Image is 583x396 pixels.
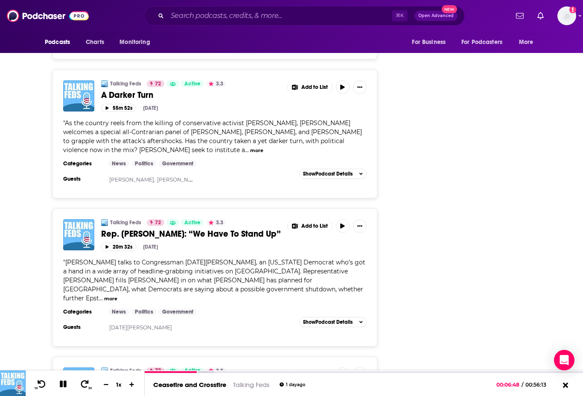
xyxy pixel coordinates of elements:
a: [DATE][PERSON_NAME] [109,324,172,331]
div: [DATE] [143,105,158,111]
a: Government [159,308,197,315]
span: Add to List [301,84,328,91]
button: 10 [33,379,49,390]
button: Show More Button [353,367,367,381]
a: Government [159,160,197,167]
a: 72 [147,219,164,226]
svg: Add a profile image [569,6,576,13]
span: 10 [35,387,38,390]
a: Talking Feds [110,80,141,87]
span: Add to List [301,223,328,229]
a: [PERSON_NAME], [157,176,203,183]
a: Active [181,367,204,374]
a: 72 [147,80,164,87]
a: Charts [80,34,109,50]
button: 55m 52s [101,104,136,112]
button: more [250,147,263,154]
a: A Darker Turn [101,90,281,100]
span: Active [184,80,201,88]
span: Monitoring [120,36,150,48]
a: News [108,308,129,315]
input: Search podcasts, credits, & more... [167,9,392,23]
span: " [63,258,365,302]
span: ... [245,146,249,154]
img: Talking Feds [101,219,108,226]
a: Talking Feds [101,367,108,374]
span: Charts [86,36,104,48]
button: Show More Button [288,367,332,381]
button: 3.3 [206,80,226,87]
button: Show profile menu [557,6,576,25]
img: Talking Feds [101,80,108,87]
a: Rep. [PERSON_NAME]: “We Have To Stand Up” [101,229,281,239]
button: 30 [77,379,93,390]
button: 3.3 [206,367,226,374]
button: Show More Button [288,80,332,94]
span: 00:56:13 [523,381,555,388]
h3: Categories [63,160,102,167]
button: open menu [114,34,161,50]
button: ShowPodcast Details [299,169,367,179]
button: open menu [513,34,544,50]
button: Open AdvancedNew [414,11,458,21]
a: Show notifications dropdown [513,9,527,23]
span: Logged in as ASabine [557,6,576,25]
div: Open Intercom Messenger [554,350,574,370]
a: Politics [131,308,157,315]
div: 1 x [112,381,126,388]
div: 1 day ago [280,382,305,387]
img: Rep. Krishnamoorthi: “We Have To Stand Up” [63,219,94,250]
a: [PERSON_NAME], [109,176,155,183]
button: ShowPodcast Details [299,317,367,327]
span: " [63,119,362,154]
button: 20m 32s [101,243,136,251]
span: For Business [412,36,446,48]
img: User Profile [557,6,576,25]
button: Show More Button [353,80,367,94]
span: Podcasts [45,36,70,48]
span: 72 [155,219,161,227]
button: open menu [406,34,456,50]
span: Open Advanced [418,14,454,18]
span: 72 [155,80,161,88]
a: 72 [147,367,164,374]
span: A Darker Turn [101,90,153,100]
span: Show Podcast Details [303,171,353,177]
a: Active [181,80,204,87]
button: open menu [456,34,515,50]
a: Talking Feds [110,219,141,226]
span: Show Podcast Details [303,319,353,325]
span: For Podcasters [461,36,502,48]
a: Politics [131,160,157,167]
a: Active [181,219,204,226]
span: Active [184,219,201,227]
img: Podchaser - Follow, Share and Rate Podcasts [7,8,89,24]
button: more [104,295,117,302]
a: Show notifications dropdown [534,9,547,23]
a: Talking Feds [110,367,141,374]
h3: Guests [63,324,102,331]
button: open menu [39,34,81,50]
span: As the country reels from the killing of conservative activist [PERSON_NAME], [PERSON_NAME] welco... [63,119,362,154]
span: ⌘ K [392,10,408,21]
button: 3.3 [206,219,226,226]
span: New [442,5,457,13]
a: Ceasefire and Crossfire [153,381,226,389]
span: [PERSON_NAME] talks to Congressman [DATE][PERSON_NAME], an [US_STATE] Democrat who’s got a hand i... [63,258,365,302]
span: ... [99,294,103,302]
span: / [522,381,523,388]
span: 00:06:48 [496,381,522,388]
div: [DATE] [143,244,158,250]
span: 30 [88,387,92,390]
h3: Guests [63,176,102,182]
img: A Darker Turn [63,80,94,111]
a: News [108,160,129,167]
div: Search podcasts, credits, & more... [144,6,465,26]
button: Show More Button [288,219,332,233]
